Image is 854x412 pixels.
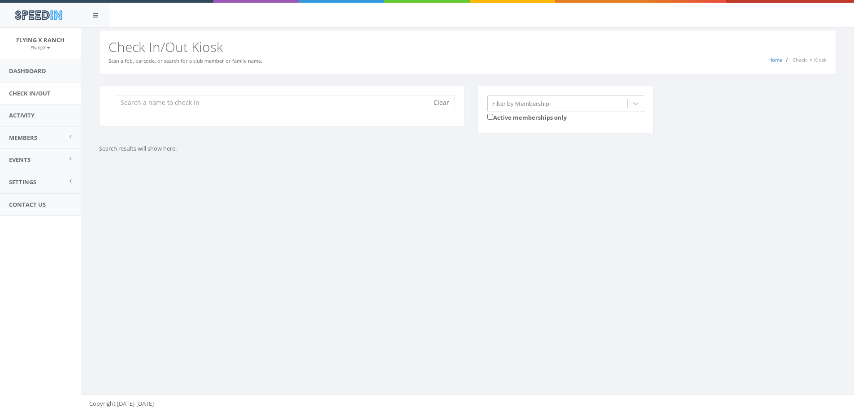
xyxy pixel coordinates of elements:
[30,43,50,51] a: FlyingX
[115,95,434,110] input: Search a name to check in
[16,36,65,44] span: Flying X Ranch
[768,56,782,63] a: Home
[487,112,567,122] label: Active memberships only
[99,144,516,153] p: Search results will show here.
[9,178,36,186] span: Settings
[30,44,50,51] small: FlyingX
[9,156,30,164] span: Events
[487,114,493,120] input: Active memberships only
[428,95,455,110] button: Clear
[108,57,262,64] small: Scan a fob, barcode, or search for a club member or family name.
[492,99,549,108] div: Filter by Membership
[108,39,827,54] h2: Check In/Out Kiosk
[9,134,37,142] span: Members
[10,7,66,23] img: speedin_logo.png
[9,200,46,208] span: Contact Us
[793,56,827,63] span: Check-In Kiosk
